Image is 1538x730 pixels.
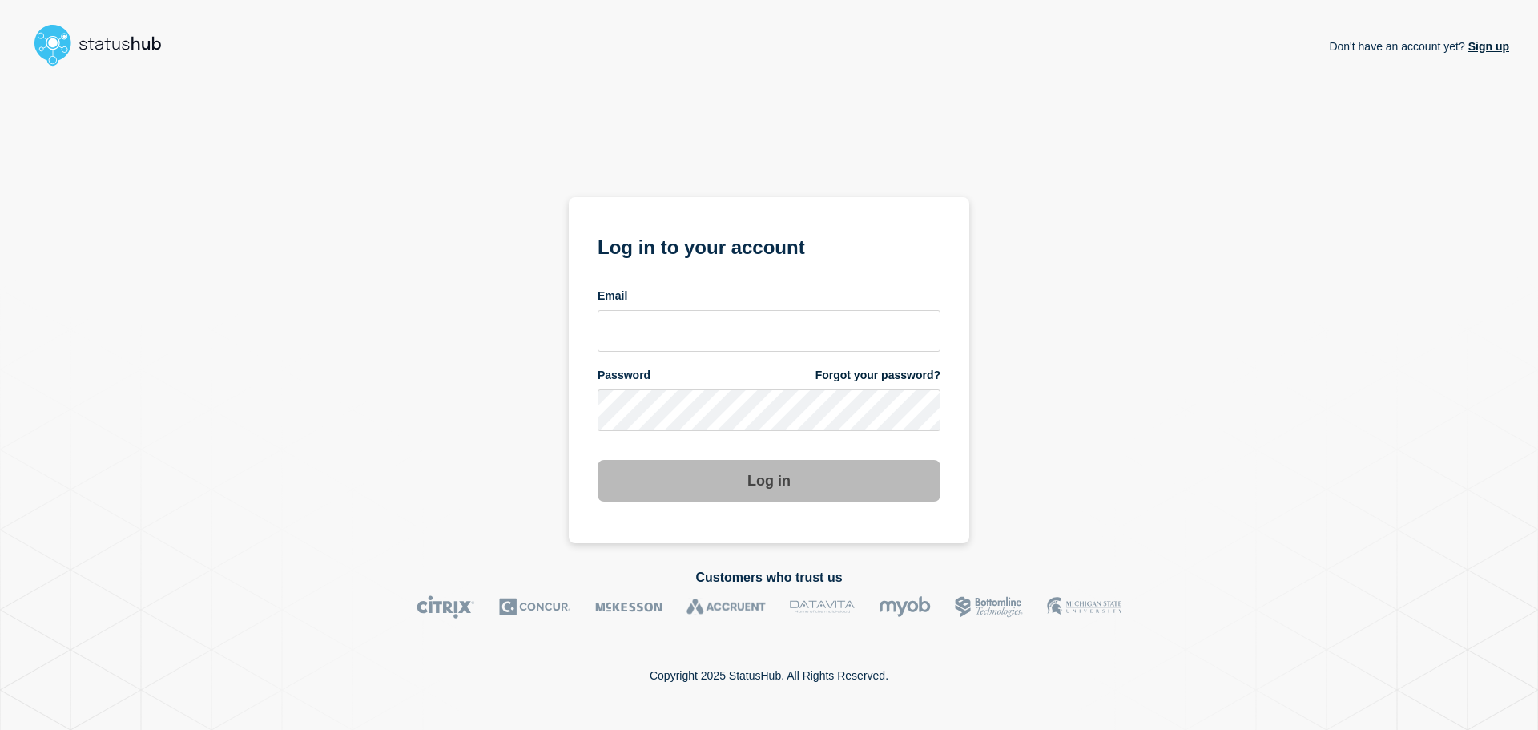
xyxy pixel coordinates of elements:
[595,595,662,619] img: McKesson logo
[650,669,888,682] p: Copyright 2025 StatusHub. All Rights Reserved.
[955,595,1023,619] img: Bottomline logo
[790,595,855,619] img: DataVita logo
[598,231,940,260] h1: Log in to your account
[598,368,650,383] span: Password
[686,595,766,619] img: Accruent logo
[815,368,940,383] a: Forgot your password?
[499,595,571,619] img: Concur logo
[1047,595,1121,619] img: MSU logo
[598,460,940,502] button: Log in
[29,571,1509,585] h2: Customers who trust us
[598,389,940,431] input: password input
[879,595,931,619] img: myob logo
[598,288,627,304] span: Email
[598,310,940,352] input: email input
[29,19,181,71] img: StatusHub logo
[417,595,475,619] img: Citrix logo
[1329,27,1509,66] p: Don't have an account yet?
[1465,40,1509,53] a: Sign up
